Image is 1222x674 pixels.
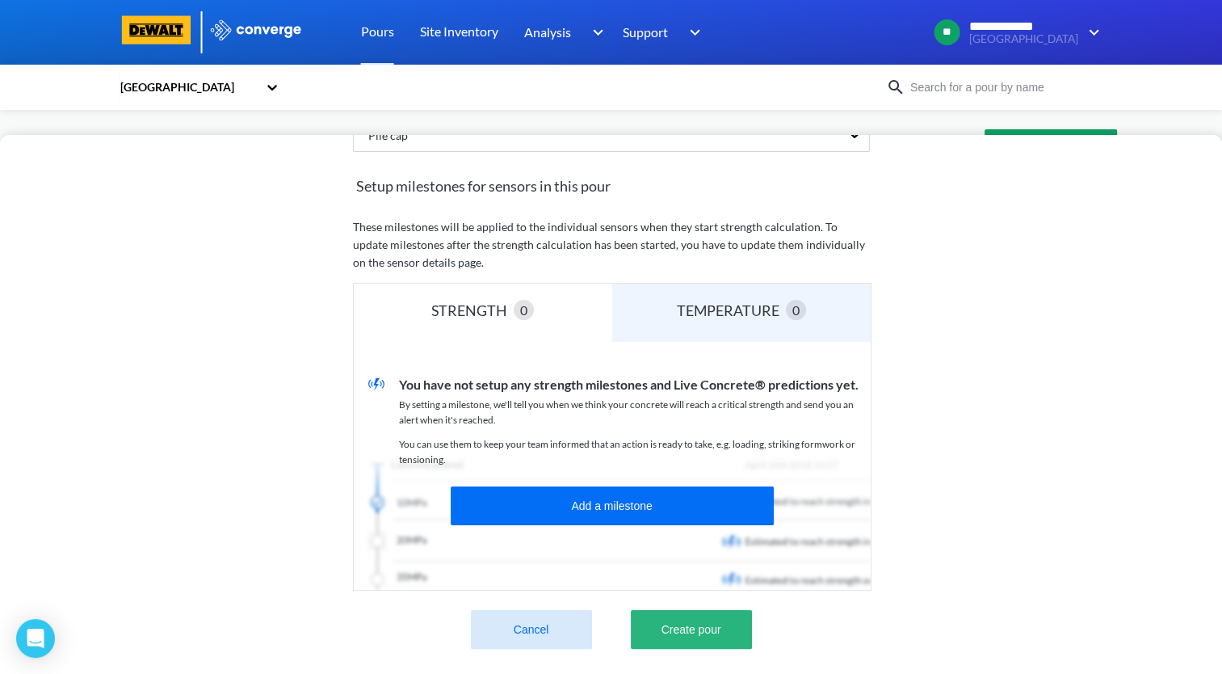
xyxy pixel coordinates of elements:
[623,22,668,42] span: Support
[582,23,607,42] img: downArrow.svg
[524,22,571,42] span: Analysis
[119,78,258,96] div: [GEOGRAPHIC_DATA]
[677,299,786,322] div: TEMPERATURE
[399,398,871,428] p: By setting a milestone, we'll tell you when we think your concrete will reach a critical strength...
[679,23,705,42] img: downArrow.svg
[209,19,303,40] img: logo_ewhite.svg
[119,15,195,44] img: logo-dewalt.svg
[969,33,1078,45] span: [GEOGRAPHIC_DATA]
[353,175,870,197] span: Setup milestones for sensors in this pour
[353,218,870,272] p: These milestones will be applied to the individual sensors when they start strength calculation. ...
[792,300,800,320] span: 0
[520,300,527,320] span: 0
[451,487,774,525] button: Add a milestone
[399,437,871,467] p: You can use them to keep your team informed that an action is ready to take, e.g. loading, striki...
[399,377,859,392] span: You have not setup any strength milestones and Live Concrete® predictions yet.
[471,610,592,649] button: Cancel
[355,127,408,145] div: Pile cap
[1078,23,1104,42] img: downArrow.svg
[16,619,55,658] div: Open Intercom Messenger
[431,299,514,322] div: STRENGTH
[631,610,752,649] button: Create pour
[886,78,905,97] img: icon-search.svg
[905,78,1101,96] input: Search for a pour by name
